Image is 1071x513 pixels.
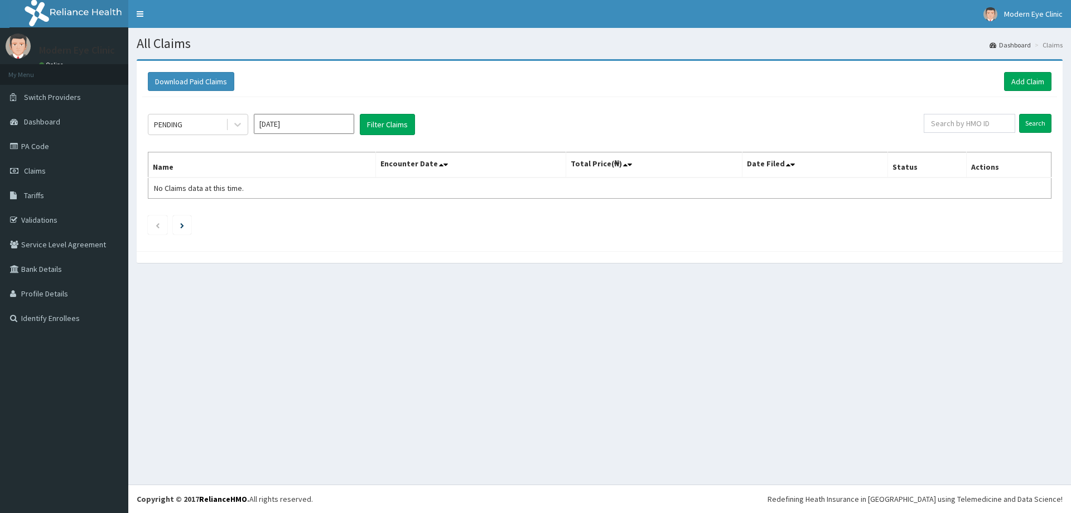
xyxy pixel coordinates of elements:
span: Modern Eye Clinic [1004,9,1063,19]
img: User Image [6,33,31,59]
button: Download Paid Claims [148,72,234,91]
button: Filter Claims [360,114,415,135]
th: Total Price(₦) [566,152,742,178]
a: Add Claim [1004,72,1051,91]
strong: Copyright © 2017 . [137,494,249,504]
div: Redefining Heath Insurance in [GEOGRAPHIC_DATA] using Telemedicine and Data Science! [768,493,1063,505]
th: Status [887,152,966,178]
span: No Claims data at this time. [154,183,244,193]
h1: All Claims [137,36,1063,51]
input: Search [1019,114,1051,133]
th: Date Filed [742,152,887,178]
span: Switch Providers [24,92,81,102]
th: Encounter Date [375,152,566,178]
a: Previous page [155,220,160,230]
a: Next page [180,220,184,230]
span: Tariffs [24,190,44,200]
footer: All rights reserved. [128,485,1071,513]
span: Claims [24,166,46,176]
input: Select Month and Year [254,114,354,134]
th: Actions [966,152,1051,178]
span: Dashboard [24,117,60,127]
a: RelianceHMO [199,494,247,504]
img: User Image [983,7,997,21]
a: Online [39,61,66,69]
a: Dashboard [990,40,1031,50]
th: Name [148,152,376,178]
li: Claims [1032,40,1063,50]
input: Search by HMO ID [924,114,1015,133]
div: PENDING [154,119,182,130]
p: Modern Eye Clinic [39,45,115,55]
